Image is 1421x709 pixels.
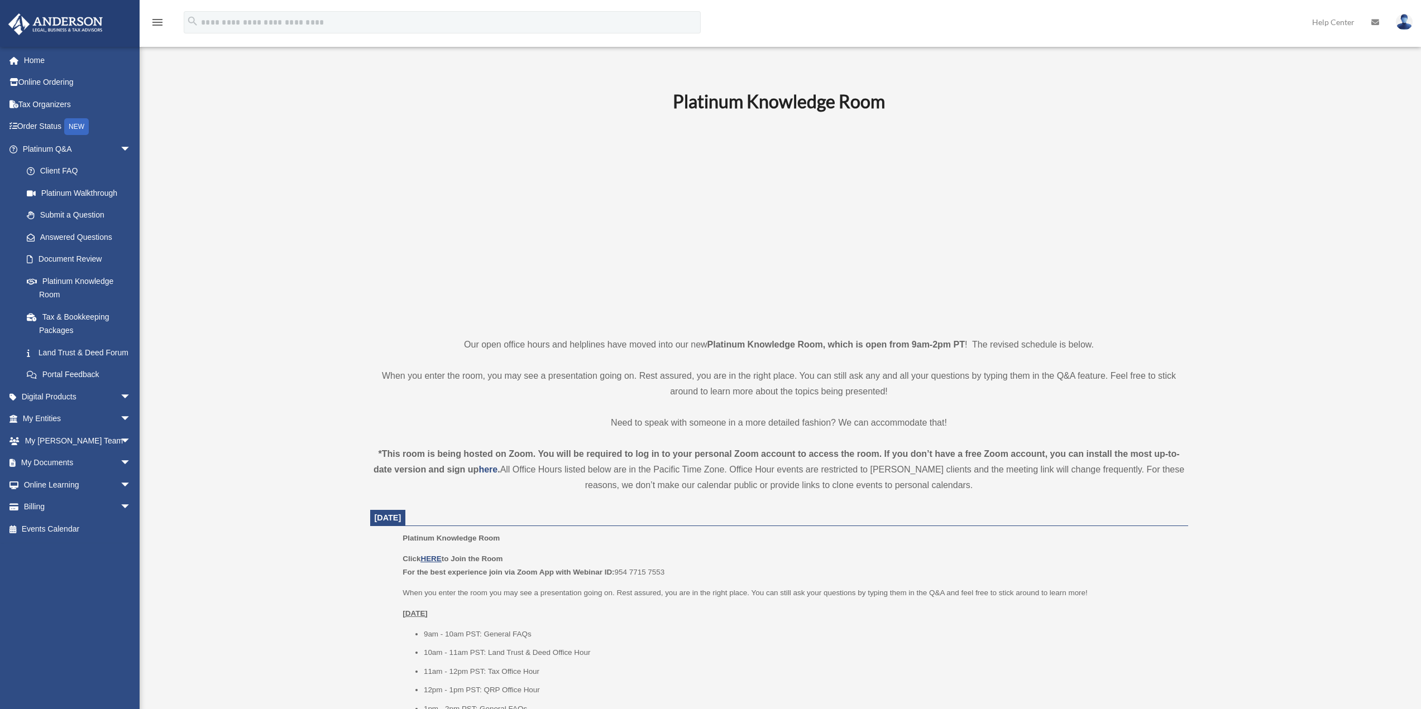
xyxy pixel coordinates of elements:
li: 9am - 10am PST: General FAQs [424,628,1180,641]
span: arrow_drop_down [120,430,142,452]
a: Land Trust & Deed Forum [16,341,148,364]
a: Submit a Question [16,204,148,226]
b: For the best experience join via Zoom App with Webinar ID: [403,568,614,576]
span: arrow_drop_down [120,138,142,161]
li: 12pm - 1pm PST: QRP Office Hour [424,683,1180,697]
div: NEW [64,118,89,135]
p: 954 7715 7553 [403,552,1180,578]
span: arrow_drop_down [120,452,142,475]
a: Portal Feedback [16,364,148,386]
span: arrow_drop_down [120,474,142,496]
a: Digital Productsarrow_drop_down [8,385,148,408]
a: Platinum Knowledge Room [16,270,142,306]
a: here [479,465,497,474]
span: arrow_drop_down [120,408,142,431]
p: Our open office hours and helplines have moved into our new ! The revised schedule is below. [370,337,1188,353]
a: Client FAQ [16,160,148,182]
strong: *This room is being hosted on Zoom. You will be required to log in to your personal Zoom account ... [374,449,1180,474]
a: Platinum Q&Aarrow_drop_down [8,138,148,160]
i: search [186,15,199,27]
span: arrow_drop_down [120,385,142,408]
a: menu [151,20,164,29]
a: Tax & Bookkeeping Packages [16,306,148,341]
a: My Documentsarrow_drop_down [8,452,148,474]
a: Billingarrow_drop_down [8,496,148,518]
a: Platinum Walkthrough [16,182,148,204]
strong: . [497,465,500,474]
p: When you enter the room, you may see a presentation going on. Rest assured, you are in the right ... [370,368,1188,399]
li: 10am - 11am PST: Land Trust & Deed Office Hour [424,646,1180,659]
li: 11am - 12pm PST: Tax Office Hour [424,665,1180,678]
i: menu [151,16,164,29]
span: arrow_drop_down [120,496,142,519]
u: [DATE] [403,609,428,618]
a: My Entitiesarrow_drop_down [8,408,148,430]
a: Order StatusNEW [8,115,148,138]
img: User Pic [1396,14,1413,30]
a: My [PERSON_NAME] Teamarrow_drop_down [8,430,148,452]
a: Online Ordering [8,71,148,94]
a: Online Learningarrow_drop_down [8,474,148,496]
p: When you enter the room you may see a presentation going on. Rest assured, you are in the right p... [403,586,1180,600]
span: Platinum Knowledge Room [403,534,500,542]
span: [DATE] [375,513,401,522]
img: Anderson Advisors Platinum Portal [5,13,106,35]
iframe: 231110_Toby_KnowledgeRoom [611,128,946,316]
b: Click to Join the Room [403,554,503,563]
div: All Office Hours listed below are in the Pacific Time Zone. Office Hour events are restricted to ... [370,446,1188,493]
a: Home [8,49,148,71]
strong: Platinum Knowledge Room, which is open from 9am-2pm PT [707,340,965,349]
a: Tax Organizers [8,93,148,115]
p: Need to speak with someone in a more detailed fashion? We can accommodate that! [370,415,1188,431]
a: HERE [420,554,441,563]
b: Platinum Knowledge Room [673,90,885,112]
a: Answered Questions [16,226,148,248]
a: Document Review [16,248,148,271]
a: Events Calendar [8,518,148,540]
